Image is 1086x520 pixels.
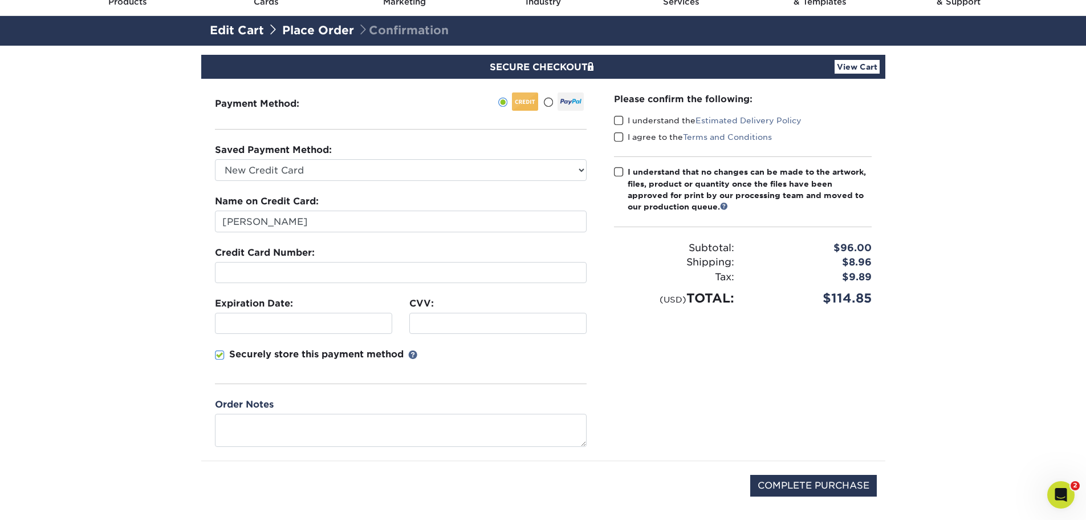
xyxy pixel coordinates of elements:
[683,132,772,142] a: Terms and Conditions
[614,115,802,126] label: I understand the
[215,211,587,232] input: First & Last Name
[220,318,387,329] iframe: Secure expiration date input frame
[743,289,880,308] div: $114.85
[1047,481,1075,509] iframe: Intercom live chat
[605,255,743,270] div: Shipping:
[215,246,315,260] label: Credit Card Number:
[605,241,743,256] div: Subtotal:
[614,131,772,143] label: I agree to the
[229,348,404,361] p: Securely store this payment method
[414,318,581,329] iframe: Secure CVC input frame
[210,475,267,509] img: DigiCert Secured Site Seal
[215,297,293,311] label: Expiration Date:
[220,267,581,278] iframe: Secure card number input frame
[1071,481,1080,490] span: 2
[628,166,872,213] div: I understand that no changes can be made to the artwork, files, product or quantity once the file...
[743,241,880,256] div: $96.00
[743,255,880,270] div: $8.96
[409,297,434,311] label: CVV:
[835,60,880,74] a: View Cart
[660,295,686,304] small: (USD)
[605,270,743,285] div: Tax:
[215,143,332,157] label: Saved Payment Method:
[614,92,872,106] div: Please confirm the following:
[490,62,597,72] span: SECURE CHECKOUT
[750,475,877,497] input: COMPLETE PURCHASE
[210,23,264,37] a: Edit Cart
[215,398,274,412] label: Order Notes
[743,270,880,285] div: $9.89
[695,116,802,125] a: Estimated Delivery Policy
[605,289,743,308] div: TOTAL:
[215,98,327,109] h3: Payment Method:
[357,23,449,37] span: Confirmation
[282,23,354,37] a: Place Order
[215,195,319,208] label: Name on Credit Card:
